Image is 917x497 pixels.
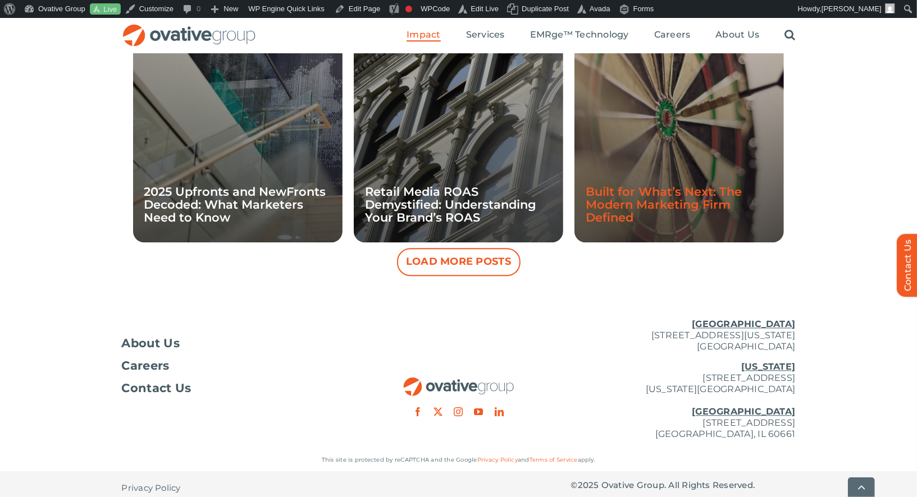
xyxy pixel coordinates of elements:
span: Impact [407,29,440,40]
a: 2025 Upfronts and NewFronts Decoded: What Marketers Need to Know [144,185,326,224]
span: [PERSON_NAME] [822,4,882,13]
a: Contact Us [122,383,346,394]
a: Services [466,29,505,42]
a: Careers [122,360,346,371]
a: Privacy Policy [477,456,518,463]
a: OG_Full_horizontal_RGB [403,376,515,386]
p: [STREET_ADDRESS][US_STATE] [GEOGRAPHIC_DATA] [571,319,796,352]
a: About Us [122,338,346,349]
a: facebook [413,407,422,416]
a: instagram [454,407,463,416]
span: Contact Us [122,383,191,394]
a: Retail Media ROAS Demystified: Understanding Your Brand’s ROAS [365,185,536,224]
span: About Us [122,338,180,349]
a: Search [784,29,795,42]
a: Terms of Service [530,456,578,463]
a: Live [90,3,121,15]
button: Load More Posts [397,248,521,276]
nav: Footer Menu [122,338,346,394]
span: Careers [122,360,170,371]
u: [GEOGRAPHIC_DATA] [692,406,795,417]
a: OG_Full_horizontal_RGB [122,23,257,34]
u: [US_STATE] [741,361,795,372]
p: © Ovative Group. All Rights Reserved. [571,480,796,491]
a: twitter [434,407,442,416]
u: [GEOGRAPHIC_DATA] [692,319,795,329]
p: [STREET_ADDRESS] [US_STATE][GEOGRAPHIC_DATA] [STREET_ADDRESS] [GEOGRAPHIC_DATA], IL 60661 [571,361,796,440]
div: Focus keyphrase not set [405,6,412,12]
span: Privacy Policy [122,482,181,494]
a: youtube [475,407,483,416]
span: EMRge™ Technology [530,29,629,40]
a: linkedin [495,407,504,416]
a: About Us [715,29,759,42]
a: Built for What’s Next: The Modern Marketing Firm Defined [586,185,742,224]
a: Careers [654,29,691,42]
a: Impact [407,29,440,42]
span: About Us [715,29,759,40]
span: Services [466,29,505,40]
p: This site is protected by reCAPTCHA and the Google and apply. [122,454,796,466]
span: Careers [654,29,691,40]
span: 2025 [578,480,599,490]
a: EMRge™ Technology [530,29,629,42]
nav: Menu [407,17,795,53]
